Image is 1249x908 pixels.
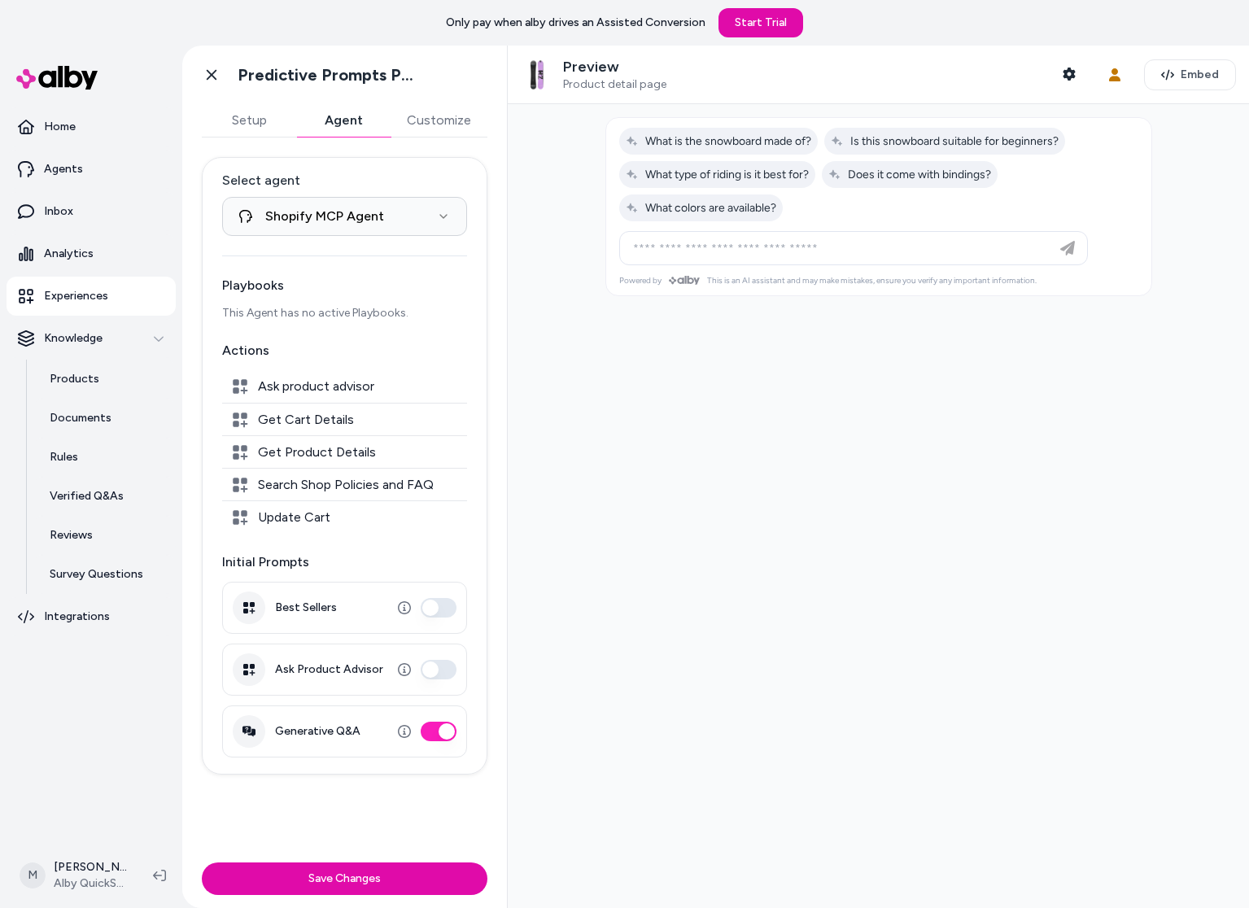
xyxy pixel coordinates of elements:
img: alby Logo [16,66,98,89]
p: Products [50,371,99,387]
label: Ask Product Advisor [275,662,383,677]
button: Agent [296,104,391,137]
p: Documents [50,410,111,426]
a: Rules [33,438,176,477]
a: Experiences [7,277,176,316]
button: Customize [391,104,487,137]
p: Agents [44,161,83,177]
span: Ask product advisor [258,378,374,395]
a: Verified Q&As [33,477,176,516]
p: Only pay when alby drives an Assisted Conversion [446,15,705,31]
button: Save Changes [202,862,487,895]
p: Preview [563,58,666,76]
label: Select agent [222,171,467,190]
p: Initial Prompts [222,552,467,572]
p: Inbox [44,203,73,220]
p: Reviews [50,527,93,543]
a: Inbox [7,192,176,231]
button: M[PERSON_NAME]Alby QuickStart Store [10,849,140,901]
span: Update Cart [258,509,330,526]
span: Search Shop Policies and FAQ [258,477,434,493]
span: Get Product Details [258,444,376,461]
button: Setup [202,104,296,137]
p: Verified Q&As [50,488,124,504]
p: Knowledge [44,330,103,347]
p: Actions [222,341,467,360]
a: Survey Questions [33,555,176,594]
p: This Agent has no active Playbooks. [222,305,467,321]
span: M [20,862,46,888]
label: Best Sellers [275,600,337,615]
a: Start Trial [718,8,803,37]
button: Embed [1144,59,1236,90]
a: Integrations [7,597,176,636]
span: Alby QuickStart Store [54,875,127,892]
p: Survey Questions [50,566,143,583]
span: Get Cart Details [258,412,354,428]
p: Integrations [44,609,110,625]
a: Analytics [7,234,176,273]
p: Home [44,119,76,135]
h1: Predictive Prompts PDP [238,65,421,85]
a: Agents [7,150,176,189]
label: Generative Q&A [275,724,360,739]
span: Embed [1181,67,1219,83]
a: Reviews [33,516,176,555]
p: Playbooks [222,276,467,295]
a: Documents [33,399,176,438]
a: Products [33,360,176,399]
p: Rules [50,449,78,465]
p: Experiences [44,288,108,304]
p: [PERSON_NAME] [54,859,127,875]
img: The Collection Snowboard: Hydrogenn - Medium [521,59,553,91]
p: Analytics [44,246,94,262]
span: Product detail page [563,77,666,92]
button: Knowledge [7,319,176,358]
a: Home [7,107,176,146]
